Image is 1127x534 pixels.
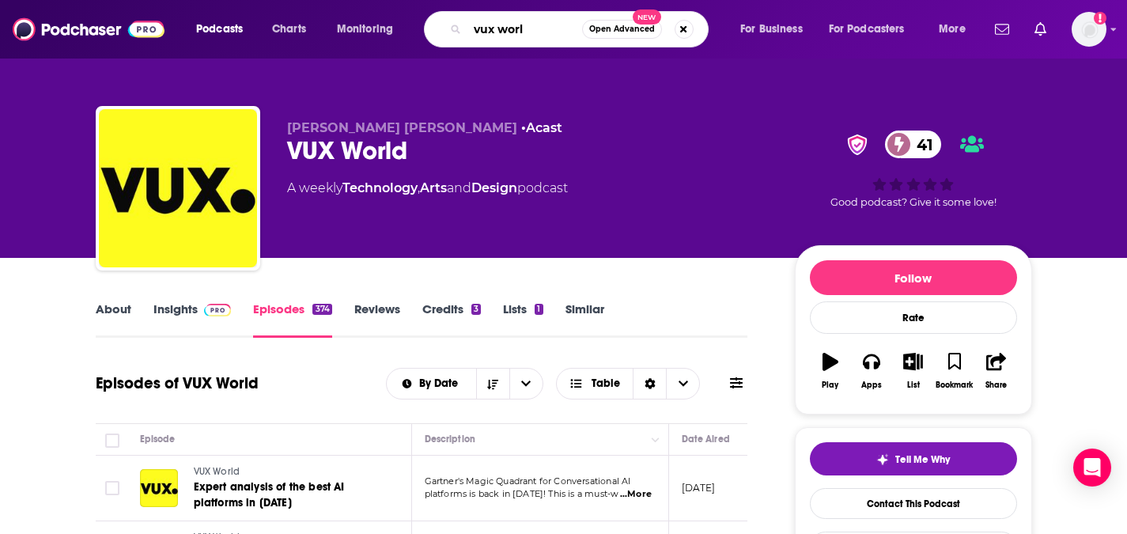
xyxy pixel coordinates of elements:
[96,301,131,338] a: About
[476,369,509,399] button: Sort Direction
[521,120,562,135] span: •
[1028,16,1053,43] a: Show notifications dropdown
[985,381,1007,390] div: Share
[194,479,384,511] a: Expert analysis of the best AI platforms in [DATE]
[509,369,543,399] button: open menu
[471,180,517,195] a: Design
[425,430,475,449] div: Description
[1072,12,1106,47] img: User Profile
[829,18,905,40] span: For Podcasters
[420,180,447,195] a: Arts
[312,304,331,315] div: 374
[326,17,414,42] button: open menu
[885,131,941,158] a: 41
[592,378,620,389] span: Table
[842,134,872,155] img: verified Badge
[253,301,331,338] a: Episodes374
[337,18,393,40] span: Monitoring
[140,430,176,449] div: Episode
[1072,12,1106,47] button: Show profile menu
[287,120,517,135] span: [PERSON_NAME] [PERSON_NAME]
[425,488,619,499] span: platforms is back in [DATE]! This is a must-w
[892,343,933,400] button: List
[907,381,920,390] div: List
[418,180,420,195] span: ,
[153,301,232,338] a: InsightsPodchaser Pro
[1072,12,1106,47] span: Logged in as Marketing09
[194,466,240,477] span: VUX World
[682,481,716,494] p: [DATE]
[386,368,543,400] h2: Choose List sort
[936,381,973,390] div: Bookmark
[1073,449,1111,487] div: Open Intercom Messenger
[196,18,243,40] span: Podcasts
[105,481,119,495] span: Toggle select row
[989,16,1015,43] a: Show notifications dropdown
[422,301,481,338] a: Credits3
[439,11,724,47] div: Search podcasts, credits, & more...
[901,131,941,158] span: 41
[589,25,655,33] span: Open Advanced
[419,378,463,389] span: By Date
[204,304,232,316] img: Podchaser Pro
[556,368,701,400] button: Choose View
[646,430,665,449] button: Column Actions
[810,260,1017,295] button: Follow
[682,430,730,449] div: Date Aired
[810,301,1017,334] div: Rate
[810,343,851,400] button: Play
[194,465,384,479] a: VUX World
[582,20,662,39] button: Open AdvancedNew
[535,304,543,315] div: 1
[503,301,543,338] a: Lists1
[851,343,892,400] button: Apps
[96,373,259,393] h1: Episodes of VUX World
[447,180,471,195] span: and
[876,453,889,466] img: tell me why sparkle
[810,488,1017,519] a: Contact This Podcast
[185,17,263,42] button: open menu
[729,17,823,42] button: open menu
[740,18,803,40] span: For Business
[975,343,1016,400] button: Share
[471,304,481,315] div: 3
[934,343,975,400] button: Bookmark
[354,301,400,338] a: Reviews
[272,18,306,40] span: Charts
[425,475,631,487] span: Gartner's Magic Quadrant for Conversational AI
[1094,12,1106,25] svg: Add a profile image
[565,301,604,338] a: Similar
[928,17,985,42] button: open menu
[795,120,1032,218] div: verified Badge41Good podcast? Give it some love!
[194,480,345,509] span: Expert analysis of the best AI platforms in [DATE]
[467,17,582,42] input: Search podcasts, credits, & more...
[620,488,652,501] span: ...More
[633,9,661,25] span: New
[99,109,257,267] img: VUX World
[830,196,997,208] span: Good podcast? Give it some love!
[287,179,568,198] div: A weekly podcast
[822,381,838,390] div: Play
[342,180,418,195] a: Technology
[633,369,666,399] div: Sort Direction
[861,381,882,390] div: Apps
[810,442,1017,475] button: tell me why sparkleTell Me Why
[819,17,928,42] button: open menu
[939,18,966,40] span: More
[526,120,562,135] a: Acast
[387,378,476,389] button: open menu
[895,453,950,466] span: Tell Me Why
[13,14,165,44] img: Podchaser - Follow, Share and Rate Podcasts
[262,17,316,42] a: Charts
